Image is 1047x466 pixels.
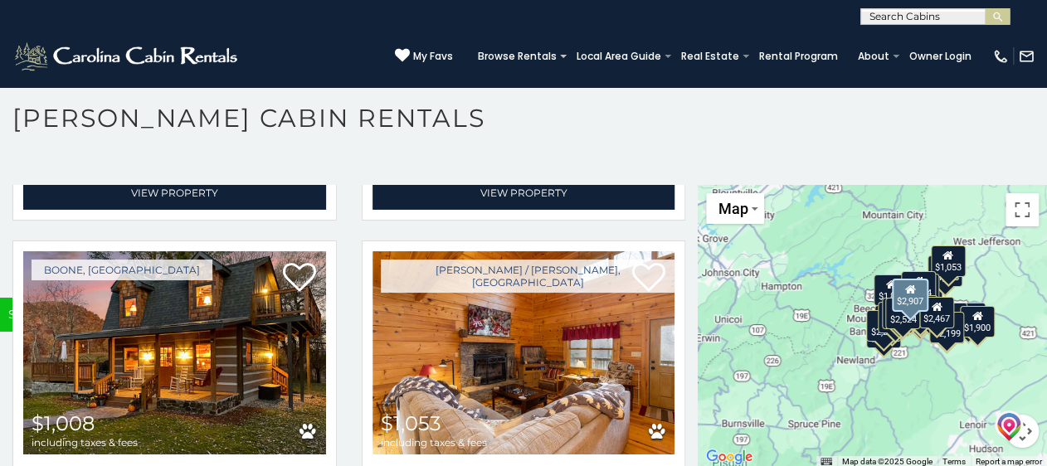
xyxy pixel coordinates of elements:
a: Browse Rentals [470,45,565,68]
div: $1,836 [874,274,908,305]
span: $1,053 [381,411,441,435]
img: mail-regular-white.png [1018,48,1035,65]
div: $2,467 [918,296,953,328]
span: including taxes & fees [381,437,487,448]
div: $2,907 [892,278,928,311]
a: View Property [373,176,675,210]
a: A Rustic Hideaway $1,053 including taxes & fees [373,251,675,454]
div: $2,524 [885,298,920,329]
div: $2,102 [881,298,916,329]
a: [PERSON_NAME] / [PERSON_NAME], [GEOGRAPHIC_DATA] [381,260,675,293]
a: Real Estate [673,45,748,68]
a: Report a map error [976,457,1042,466]
img: phone-regular-white.png [992,48,1009,65]
a: About [850,45,898,68]
a: Add to favorites [283,261,316,296]
div: $1,831 [951,302,986,333]
a: Rental Program [751,45,846,68]
div: $2,220 [866,309,901,341]
span: including taxes & fees [32,437,138,448]
div: $1,865 [866,317,901,348]
div: $1,008 [928,255,962,287]
a: Owner Login [901,45,980,68]
span: $1,008 [32,411,95,435]
div: $1,900 [960,306,995,337]
a: My Favs [395,48,453,65]
img: jcrBskumnMAAAAASUVORK5CYII= [995,410,1023,441]
span: My Favs [413,49,453,64]
a: Big Hill Cabin $1,008 including taxes & fees [23,251,326,454]
img: White-1-2.png [12,40,242,73]
div: $1,854 [900,270,935,302]
div: $1,350 [904,274,939,305]
a: Terms (opens in new tab) [942,457,966,466]
div: $1,053 [930,245,965,277]
div: $2,453 [902,299,937,330]
span: Map data ©2025 Google [842,457,933,466]
button: Toggle fullscreen view [1006,193,1039,226]
button: Change map style [706,193,764,224]
span: Map [718,200,748,217]
div: $2,031 [877,301,912,333]
a: View Property [23,176,326,210]
a: Boone, [GEOGRAPHIC_DATA] [32,260,212,280]
img: Big Hill Cabin [23,251,326,454]
img: A Rustic Hideaway [373,251,675,454]
div: $2,199 [929,312,964,343]
a: Local Area Guide [568,45,670,68]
